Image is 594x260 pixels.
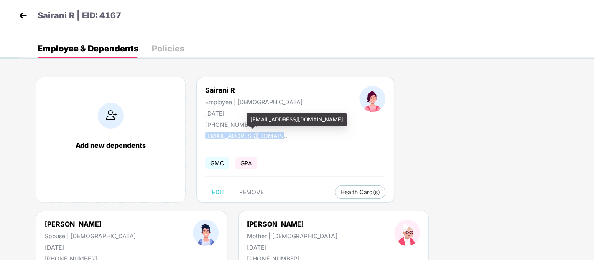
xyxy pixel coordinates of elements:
div: Employee | [DEMOGRAPHIC_DATA] [205,98,303,106]
div: Policies [152,44,184,53]
span: REMOVE [239,189,264,196]
img: addIcon [98,103,124,129]
span: EDIT [212,189,225,196]
button: EDIT [205,185,232,199]
span: GPA [235,157,257,169]
img: profileImage [193,220,219,246]
div: Mother | [DEMOGRAPHIC_DATA] [247,232,337,239]
div: [PERSON_NAME] [45,220,136,228]
div: Spouse | [DEMOGRAPHIC_DATA] [45,232,136,239]
button: Health Card(s) [335,185,385,199]
div: [DATE] [247,244,337,251]
div: [PERSON_NAME] [247,220,337,228]
img: back [17,9,29,22]
span: GMC [205,157,229,169]
span: Health Card(s) [340,190,380,194]
div: [EMAIL_ADDRESS][DOMAIN_NAME] [247,113,347,126]
img: profileImage [359,86,385,112]
img: profileImage [394,220,420,246]
button: REMOVE [232,185,270,199]
div: Add new dependents [45,141,177,149]
div: [EMAIL_ADDRESS][DOMAIN_NAME] [205,132,289,139]
p: Sairani R | EID: 4167 [38,9,121,22]
div: Employee & Dependents [38,44,138,53]
div: [PHONE_NUMBER] [205,121,303,128]
div: Sairani R [205,86,303,94]
div: [DATE] [45,244,136,251]
div: [DATE] [205,110,303,117]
